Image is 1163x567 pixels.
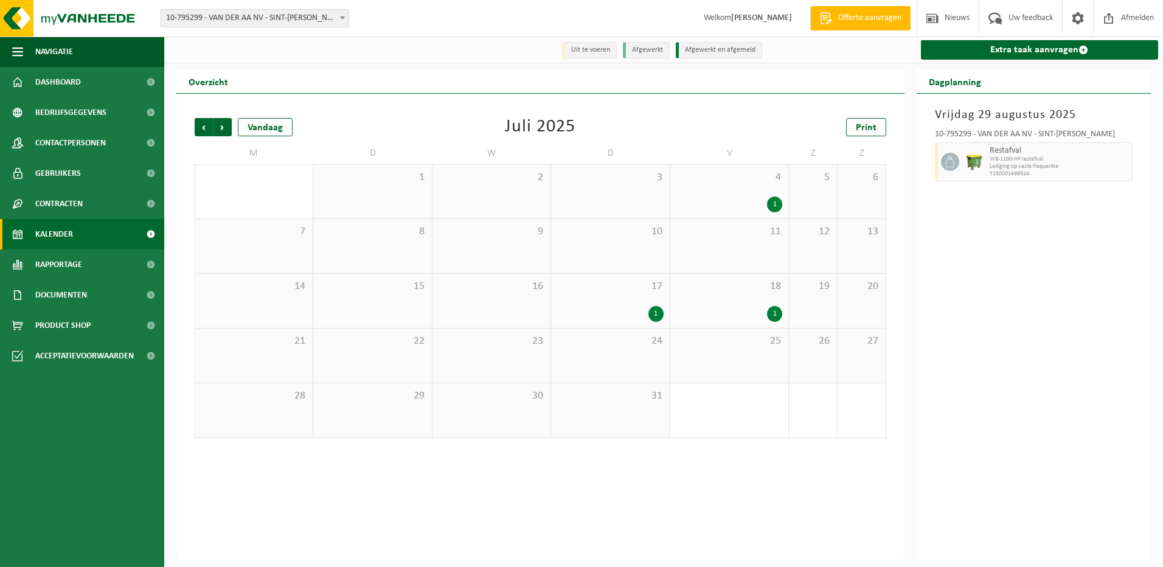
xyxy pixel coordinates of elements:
strong: [PERSON_NAME] [731,13,792,23]
span: 12 [795,225,831,238]
span: 14 [201,280,307,293]
span: Acceptatievoorwaarden [35,341,134,371]
span: Volgende [214,118,232,136]
td: D [313,142,432,164]
span: Documenten [35,280,87,310]
h2: Dagplanning [917,69,993,93]
span: Rapportage [35,249,82,280]
span: Bedrijfsgegevens [35,97,106,128]
span: Kalender [35,219,73,249]
span: 17 [557,280,663,293]
span: T250001699324 [990,170,1130,178]
span: 18 [676,280,782,293]
span: Product Shop [35,310,91,341]
td: D [551,142,670,164]
span: 28 [201,389,307,403]
h2: Overzicht [176,69,240,93]
span: Restafval [990,146,1130,156]
span: WB-1100-HP restafval [990,156,1130,163]
h3: Vrijdag 29 augustus 2025 [935,106,1133,124]
span: 25 [676,335,782,348]
span: 5 [795,171,831,184]
span: 4 [676,171,782,184]
span: Gebruikers [35,158,81,189]
span: 3 [557,171,663,184]
div: 1 [648,306,664,322]
li: Afgewerkt en afgemeld [676,42,762,58]
span: 19 [795,280,831,293]
td: W [432,142,551,164]
span: 10-795299 - VAN DER AA NV - SINT-GILLIS-WAAS [161,10,349,27]
span: Offerte aanvragen [835,12,904,24]
span: Dashboard [35,67,81,97]
span: 2 [439,171,544,184]
span: 22 [319,335,425,348]
span: 9 [439,225,544,238]
a: Offerte aanvragen [810,6,911,30]
span: 11 [676,225,782,238]
span: 10-795299 - VAN DER AA NV - SINT-GILLIS-WAAS [161,9,349,27]
span: Print [856,123,877,133]
span: 30 [439,389,544,403]
span: 27 [844,335,880,348]
span: 29 [319,389,425,403]
span: Navigatie [35,37,73,67]
a: Print [846,118,886,136]
span: 20 [844,280,880,293]
td: V [670,142,789,164]
span: 16 [439,280,544,293]
li: Afgewerkt [623,42,670,58]
span: 24 [557,335,663,348]
span: 23 [439,335,544,348]
span: 31 [557,389,663,403]
span: Contracten [35,189,83,219]
div: 10-795299 - VAN DER AA NV - SINT-[PERSON_NAME] [935,130,1133,142]
span: 8 [319,225,425,238]
span: Lediging op vaste frequentie [990,163,1130,170]
a: Extra taak aanvragen [921,40,1159,60]
div: Juli 2025 [505,118,575,136]
td: Z [838,142,886,164]
img: WB-1100-HPE-GN-50 [965,153,984,171]
div: Vandaag [238,118,293,136]
span: 6 [844,171,880,184]
span: 10 [557,225,663,238]
li: Uit te voeren [562,42,617,58]
td: Z [789,142,838,164]
span: 7 [201,225,307,238]
span: 21 [201,335,307,348]
span: 26 [795,335,831,348]
span: Vorige [195,118,213,136]
span: 15 [319,280,425,293]
div: 1 [767,306,782,322]
span: Contactpersonen [35,128,106,158]
td: M [195,142,313,164]
span: 13 [844,225,880,238]
div: 1 [767,197,782,212]
span: 1 [319,171,425,184]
